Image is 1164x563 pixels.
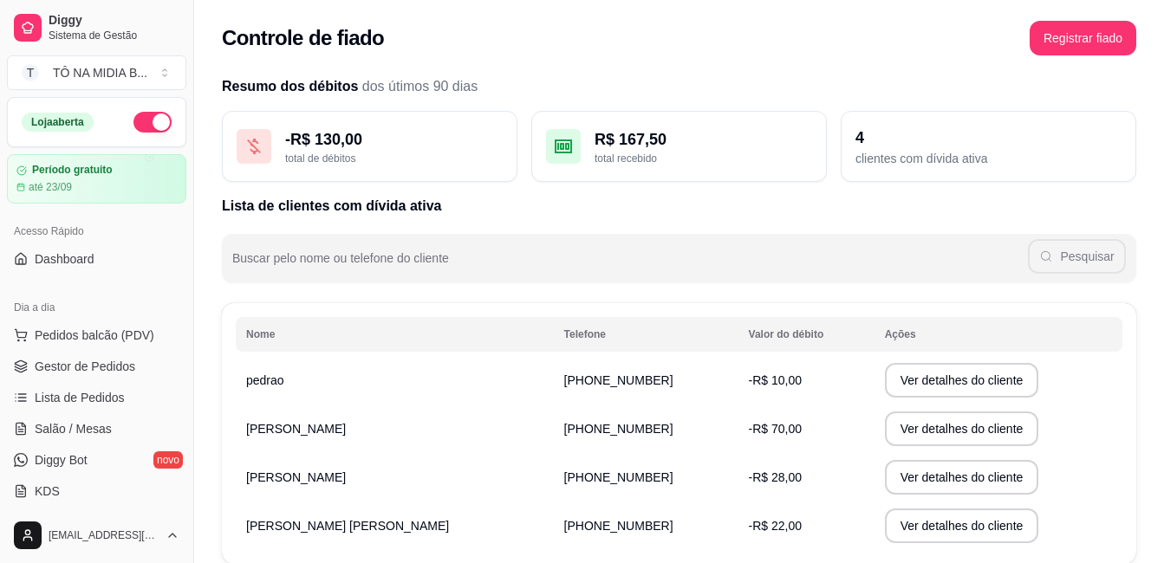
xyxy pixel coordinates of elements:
[35,482,60,500] span: KDS
[53,64,147,81] div: TÔ NA MIDIA B ...
[7,415,186,443] a: Salão / Mesas
[22,64,39,81] span: T
[236,317,554,352] th: Nome
[7,477,186,505] a: KDS
[35,327,154,344] span: Pedidos balcão (PDV)
[7,321,186,349] button: Pedidos balcão (PDV)
[285,127,503,152] div: - R$ 130,00
[7,514,186,556] button: [EMAIL_ADDRESS][DOMAIN_NAME]
[749,373,802,387] span: -R$ 10,00
[1030,21,1136,55] button: Registrar fiado
[564,519,673,533] span: [PHONE_NUMBER]
[749,470,802,484] span: -R$ 28,00
[246,373,284,387] span: pedrao
[7,217,186,245] div: Acesso Rápido
[49,528,159,542] span: [EMAIL_ADDRESS][DOMAIN_NAME]
[222,24,384,52] h2: Controle de fiado
[35,420,112,437] span: Salão / Mesas
[875,317,1122,352] th: Ações
[32,164,113,177] article: Período gratuito
[362,79,478,94] span: dos útimos 90 dias
[35,250,94,268] span: Dashboard
[246,422,346,436] span: [PERSON_NAME]
[246,470,346,484] span: [PERSON_NAME]
[885,508,1039,543] button: Ver detalhes do cliente
[7,7,186,49] a: DiggySistema de Gestão
[246,519,449,533] span: [PERSON_NAME] [PERSON_NAME]
[855,150,1122,167] div: clientes com dívida ativa
[595,152,812,165] div: total recebido
[7,55,186,90] button: Select a team
[564,373,673,387] span: [PHONE_NUMBER]
[7,446,186,474] a: Diggy Botnovo
[232,256,1028,274] input: Buscar pelo nome ou telefone do cliente
[222,196,1136,217] h2: Lista de clientes com dívida ativa
[885,460,1039,495] button: Ver detalhes do cliente
[885,363,1039,398] button: Ver detalhes do cliente
[554,317,738,352] th: Telefone
[7,294,186,321] div: Dia a dia
[855,126,1122,150] div: 4
[564,470,673,484] span: [PHONE_NUMBER]
[7,384,186,411] a: Lista de Pedidos
[29,180,72,194] article: até 23/09
[7,154,186,204] a: Período gratuitoaté 23/09
[564,422,673,436] span: [PHONE_NUMBER]
[49,13,179,29] span: Diggy
[749,422,802,436] span: -R$ 70,00
[595,127,812,152] div: R$ 167,50
[133,112,172,133] button: Alterar Status
[738,317,875,352] th: Valor do débito
[7,245,186,273] a: Dashboard
[285,152,503,165] div: total de débitos
[7,353,186,380] a: Gestor de Pedidos
[22,113,94,132] div: Loja aberta
[49,29,179,42] span: Sistema de Gestão
[35,389,125,406] span: Lista de Pedidos
[885,411,1039,446] button: Ver detalhes do cliente
[222,76,1136,97] h2: Resumo dos débitos
[749,519,802,533] span: -R$ 22,00
[35,451,88,469] span: Diggy Bot
[35,358,135,375] span: Gestor de Pedidos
